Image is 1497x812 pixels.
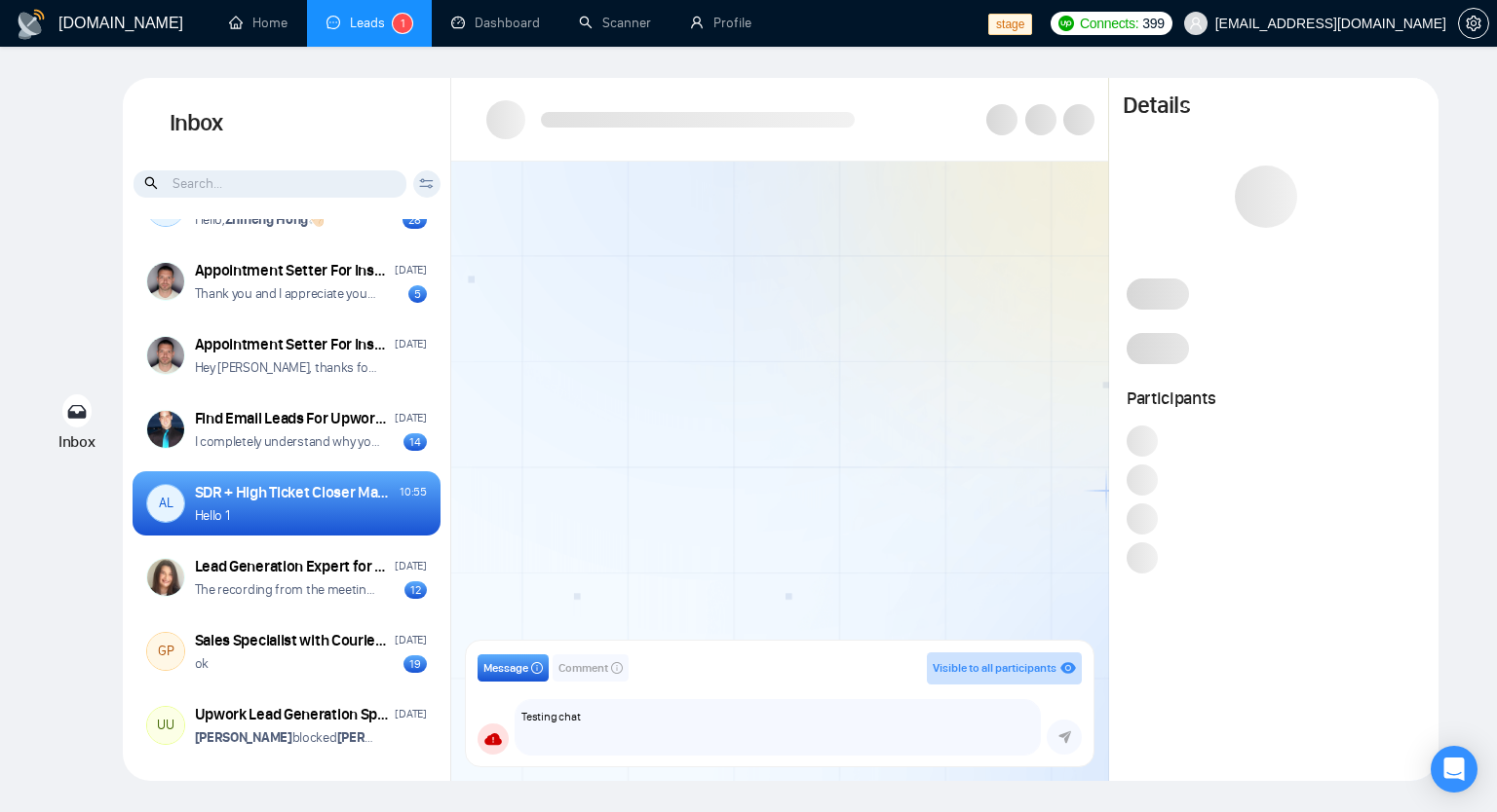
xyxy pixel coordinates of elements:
[393,14,412,33] sup: 1
[195,729,292,746] strong: [PERSON_NAME]
[395,261,426,279] div: [DATE]
[403,655,427,673] div: 19
[195,580,381,599] p: The recording from the meeting on now available
[558,659,608,678] span: Comment
[408,285,427,303] div: 5
[478,654,549,682] button: Messageinfo-circle
[195,704,390,725] div: Upwork Lead Generation Specialist
[337,729,435,746] strong: [PERSON_NAME]
[1431,746,1478,793] div: Open Intercom Messenger
[123,78,451,169] h1: Inbox
[144,172,161,194] span: search
[395,631,426,649] div: [DATE]
[195,284,381,303] p: Thank you and I appreciate your time. Feel free to contact me if you need awesome automated lead ...
[395,335,426,353] div: [DATE]
[195,432,381,451] p: I completely understand why you would prefer to talk here. As much as I'd like to talk business w...
[1189,17,1203,30] span: user
[147,411,184,448] img: Jonathan DeYoung
[933,661,1056,675] span: Visible to all participants
[195,260,390,281] div: Appointment Setter For Instagram
[1080,13,1138,34] span: Connects:
[404,581,427,599] div: 12
[553,654,629,682] button: Commentinfo-circle
[400,483,427,501] div: 10:55
[195,408,390,429] div: Find Email Leads For Upwork Client Agencies
[195,556,390,577] div: Lead Generation Expert for UX/UI designers team
[229,15,288,31] a: homeHome
[195,482,395,503] div: SDR + High Ticket Closer Make $3K-$15k monthly 100% comission based only.
[195,654,209,673] p: ok
[988,14,1032,35] span: stage
[1458,16,1489,31] a: setting
[611,662,623,674] span: info-circle
[690,15,751,31] a: userProfile
[395,557,426,575] div: [DATE]
[147,263,184,300] img: Nikita Kasianov
[1142,13,1164,34] span: 399
[1060,660,1076,676] span: eye
[579,15,651,31] a: searchScanner
[531,662,543,674] span: info-circle
[395,409,426,427] div: [DATE]
[16,9,47,40] img: logo
[195,334,390,355] div: Appointment Setter For Instagram
[516,700,1040,755] textarea: Testing chat
[1458,8,1489,39] button: setting
[1459,16,1488,31] span: setting
[147,633,184,670] div: GP
[1058,16,1074,31] img: upwork-logo.png
[483,659,528,678] span: Message
[195,630,390,651] div: Sales Specialist with Courier Parcel Reseller Expertise
[225,211,308,228] strong: Zhineng Hong
[134,170,406,198] input: Search...
[195,506,230,525] p: Hello 1
[403,211,427,229] div: 28
[1127,388,1422,409] h1: Participants
[147,485,184,522] div: AL
[451,15,540,31] a: dashboardDashboard
[58,432,96,451] span: Inbox
[147,337,184,374] img: Nikita Kasianov
[326,15,412,31] a: messageLeads1
[1123,92,1189,121] h1: Details
[195,210,325,229] p: Hello, 👋🏻
[147,559,184,596] img: Dariia Boichuk
[195,728,381,747] p: blocked
[395,705,426,723] div: [DATE]
[147,707,184,744] div: UU
[403,433,427,451] div: 14
[195,358,381,377] p: Hey [PERSON_NAME], thanks for applying for this position!
[401,17,405,30] span: 1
